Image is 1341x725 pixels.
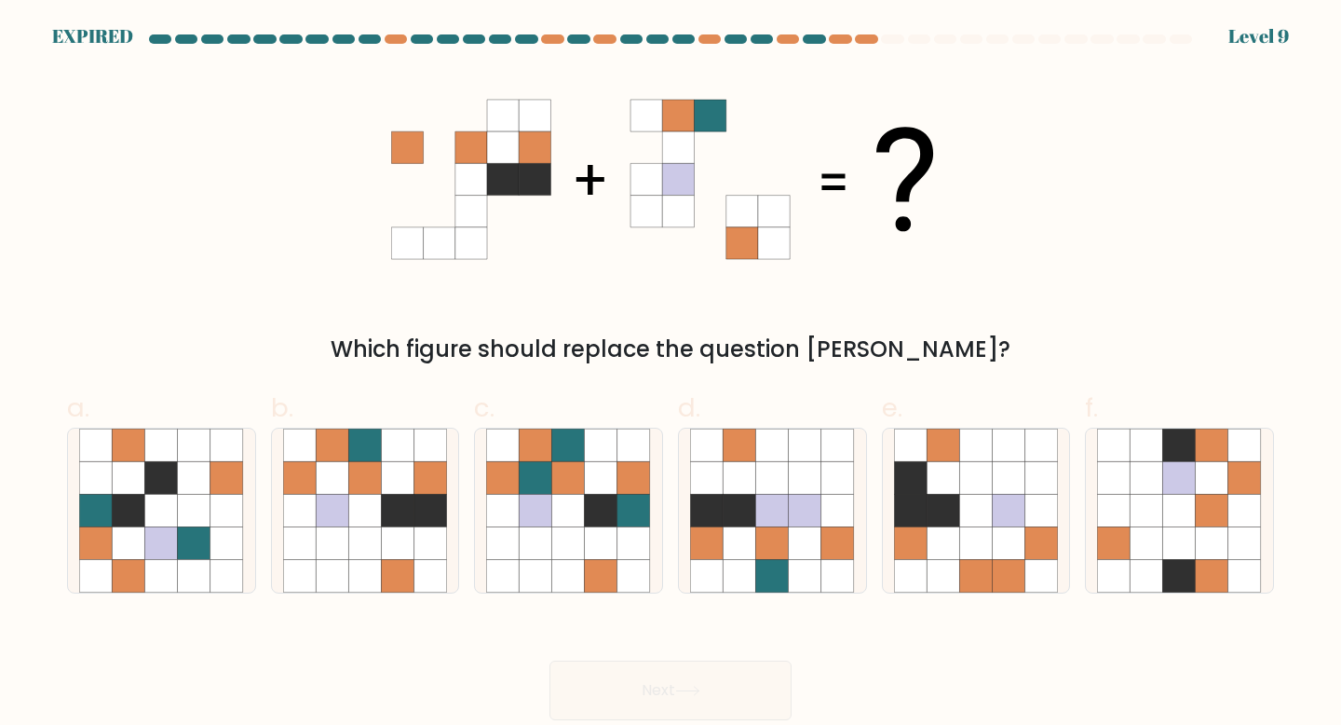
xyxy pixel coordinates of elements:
span: f. [1085,390,1098,426]
span: c. [474,390,494,426]
div: Level 9 [1228,22,1289,50]
span: d. [678,390,700,426]
div: Which figure should replace the question [PERSON_NAME]? [78,333,1263,366]
span: e. [882,390,902,426]
span: a. [67,390,89,426]
div: EXPIRED [52,22,133,50]
span: b. [271,390,293,426]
